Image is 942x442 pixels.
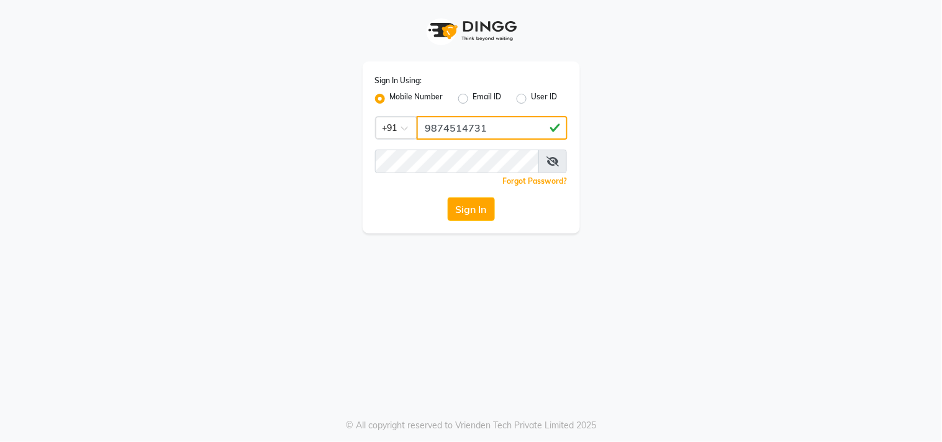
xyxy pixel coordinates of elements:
[375,150,540,173] input: Username
[375,75,422,86] label: Sign In Using:
[532,91,558,106] label: User ID
[390,91,443,106] label: Mobile Number
[448,197,495,221] button: Sign In
[503,176,568,186] a: Forgot Password?
[422,12,521,49] img: logo1.svg
[417,116,568,140] input: Username
[473,91,502,106] label: Email ID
